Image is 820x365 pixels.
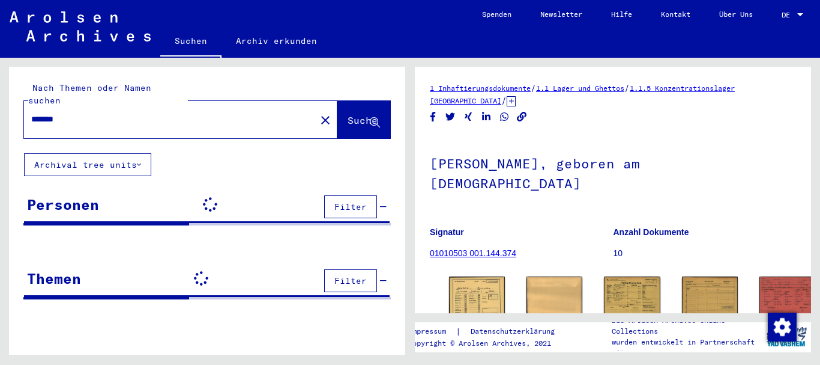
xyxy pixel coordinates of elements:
button: Filter [324,195,377,218]
b: Signatur [430,227,464,237]
a: 1 Inhaftierungsdokumente [430,84,531,93]
span: / [501,95,507,106]
img: 002.jpg [526,277,582,317]
a: 01010503 001.144.374 [430,248,516,258]
a: Archiv erkunden [222,26,331,55]
img: 001.jpg [449,277,505,317]
p: 10 [613,247,797,260]
p: Copyright © Arolsen Archives, 2021 [408,338,569,349]
button: Share on Xing [462,109,475,124]
div: Themen [27,268,81,289]
div: Personen [27,194,99,215]
span: Filter [334,275,367,286]
b: Anzahl Dokumente [613,227,689,237]
img: Arolsen_neg.svg [10,11,151,41]
button: Suche [337,101,390,138]
button: Filter [324,269,377,292]
span: / [624,82,630,93]
button: Archival tree units [24,153,151,176]
button: Share on Facebook [427,109,439,124]
img: 002.jpg [682,277,738,317]
img: Zustimmung ändern [768,313,797,342]
a: Impressum [408,325,456,338]
a: 1.1 Lager und Ghettos [536,84,624,93]
p: wurden entwickelt in Partnerschaft mit [612,337,762,358]
img: 001.jpg [759,277,815,314]
img: yv_logo.png [764,322,809,352]
h1: [PERSON_NAME], geboren am [DEMOGRAPHIC_DATA] [430,136,796,209]
button: Clear [313,108,337,132]
span: / [531,82,536,93]
span: DE [782,11,795,19]
span: Suche [348,114,378,126]
button: Share on LinkedIn [480,109,493,124]
button: Share on WhatsApp [498,109,511,124]
mat-icon: close [318,113,333,127]
mat-label: Nach Themen oder Namen suchen [28,82,151,106]
span: Filter [334,201,367,212]
button: Copy link [516,109,528,124]
a: Suchen [160,26,222,58]
img: 001.jpg [604,277,660,317]
div: | [408,325,569,338]
a: Datenschutzerklärung [461,325,569,338]
p: Die Arolsen Archives Online-Collections [612,315,762,337]
button: Share on Twitter [444,109,457,124]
